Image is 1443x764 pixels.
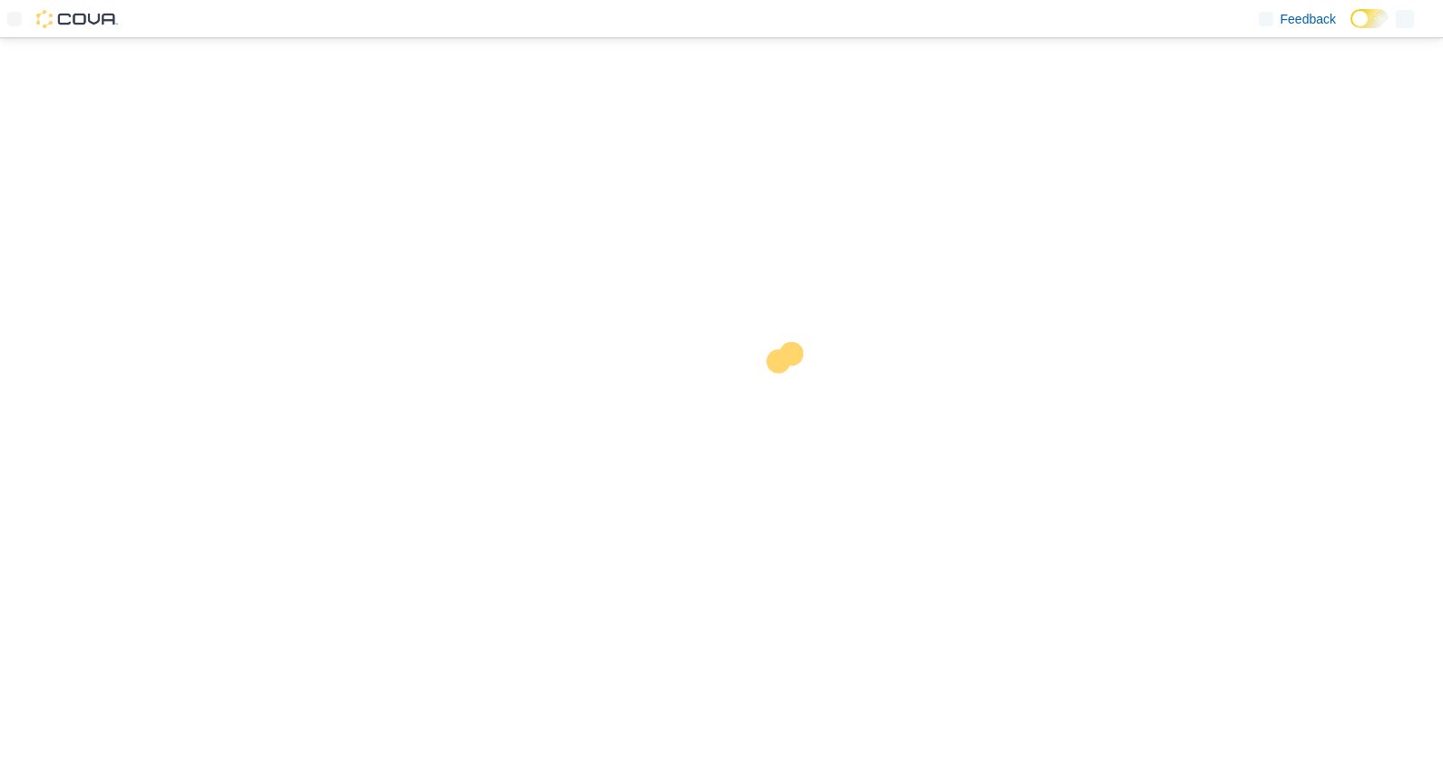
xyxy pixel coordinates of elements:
[1350,28,1351,29] span: Dark Mode
[1281,10,1336,28] span: Feedback
[36,10,118,28] img: Cova
[1350,9,1389,28] input: Dark Mode
[1252,1,1343,37] a: Feedback
[721,328,858,465] img: cova-loader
